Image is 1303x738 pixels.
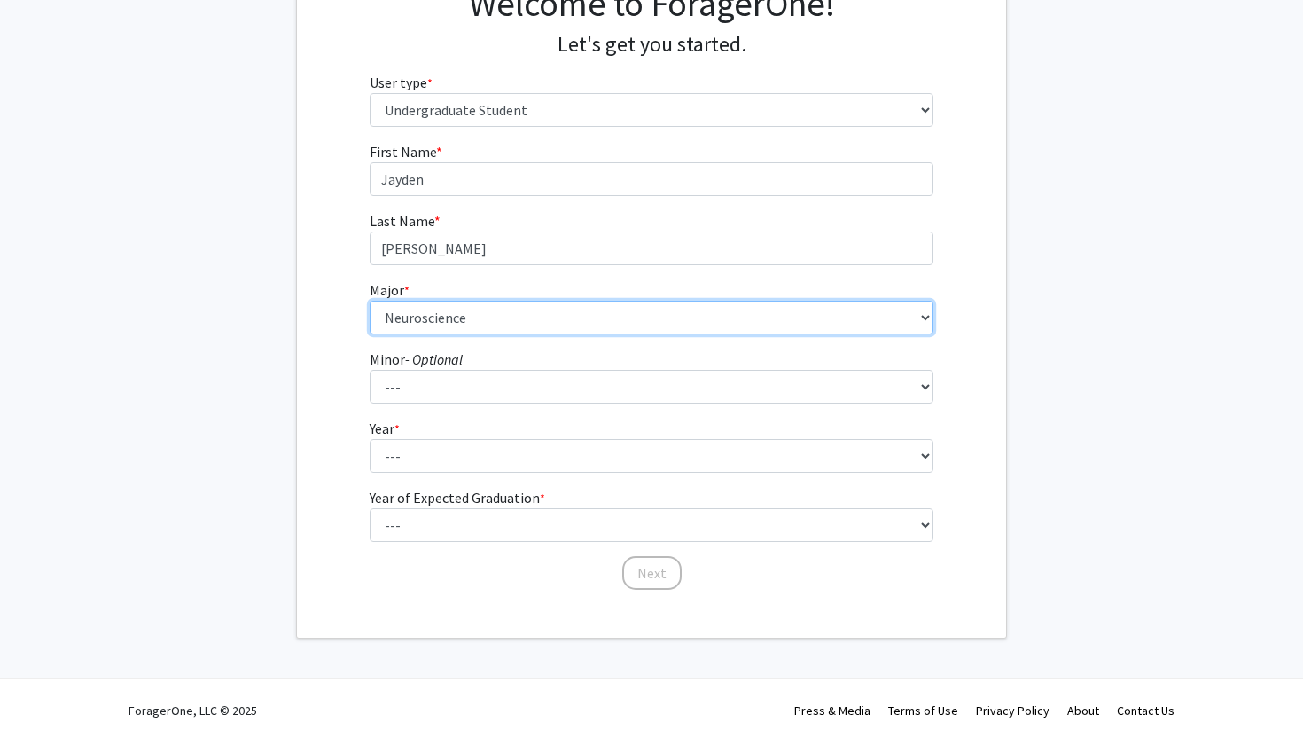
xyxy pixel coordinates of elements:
label: Year [370,418,400,439]
label: Year of Expected Graduation [370,487,545,508]
label: Major [370,279,410,301]
a: Press & Media [794,703,870,718]
a: Contact Us [1117,703,1174,718]
h4: Let's get you started. [370,32,934,58]
button: Next [622,556,682,590]
span: First Name [370,143,436,161]
i: - Optional [405,350,463,368]
a: Privacy Policy [976,703,1049,718]
span: Last Name [370,212,434,230]
a: Terms of Use [888,703,958,718]
iframe: Chat [13,658,75,725]
a: About [1067,703,1099,718]
label: Minor [370,349,463,370]
label: User type [370,72,433,93]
